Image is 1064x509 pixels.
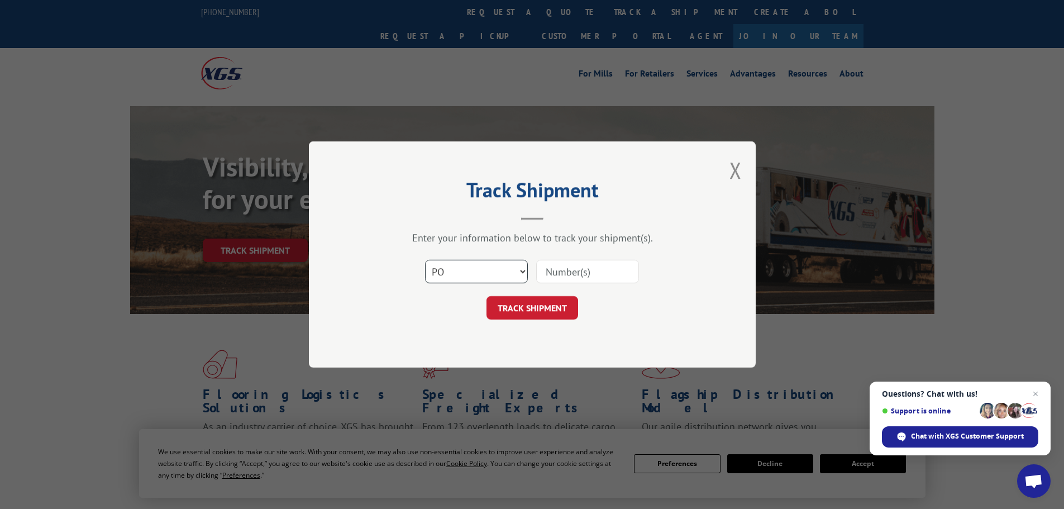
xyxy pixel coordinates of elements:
[536,260,639,283] input: Number(s)
[882,426,1038,448] div: Chat with XGS Customer Support
[911,431,1024,441] span: Chat with XGS Customer Support
[882,389,1038,398] span: Questions? Chat with us!
[486,296,578,320] button: TRACK SHIPMENT
[365,182,700,203] h2: Track Shipment
[365,231,700,244] div: Enter your information below to track your shipment(s).
[1029,387,1042,401] span: Close chat
[1017,464,1051,498] div: Open chat
[882,407,976,415] span: Support is online
[729,155,742,185] button: Close modal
